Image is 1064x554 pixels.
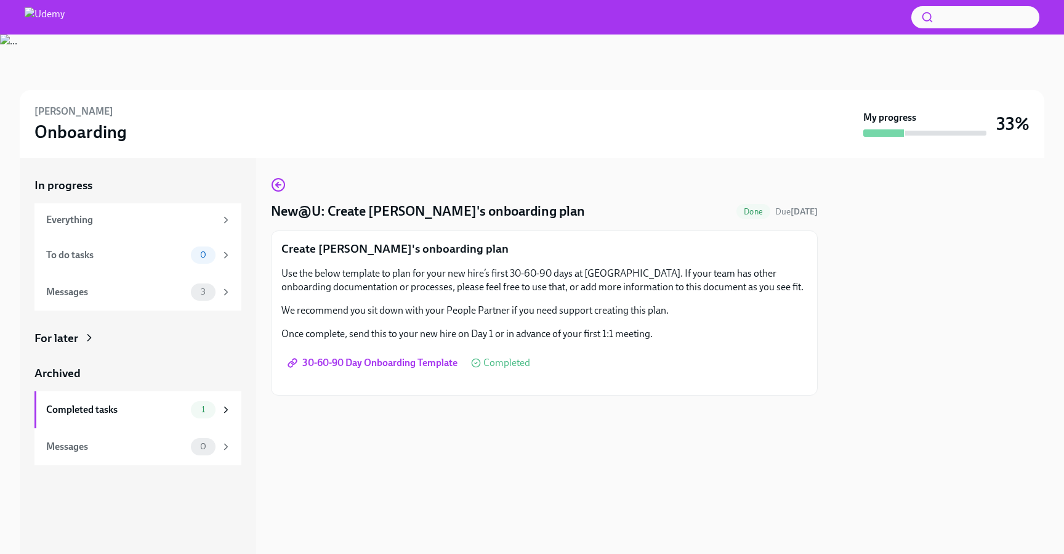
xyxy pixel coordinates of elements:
p: We recommend you sit down with your People Partner if you need support creating this plan. [281,304,807,317]
h4: New@U: Create [PERSON_NAME]'s onboarding plan [271,202,585,221]
span: 3 [193,287,213,296]
div: Messages [46,440,186,454]
a: In progress [34,177,241,193]
a: Completed tasks1 [34,391,241,428]
p: Once complete, send this to your new hire on Day 1 or in advance of your first 1:1 meeting. [281,327,807,341]
span: September 19th, 2025 10:00 [775,206,818,218]
a: Messages3 [34,274,241,311]
span: 0 [193,442,214,451]
span: 30-60-90 Day Onboarding Template [290,357,457,369]
div: To do tasks [46,248,186,262]
strong: My progress [863,111,916,124]
span: Completed [483,358,530,368]
a: For later [34,330,241,346]
div: Everything [46,213,216,227]
a: Archived [34,365,241,381]
a: Messages0 [34,428,241,465]
a: To do tasks0 [34,237,241,274]
h3: 33% [996,113,1030,135]
strong: [DATE] [791,206,818,217]
a: 30-60-90 Day Onboarding Template [281,351,466,375]
img: Udemy [25,7,65,27]
a: Everything [34,203,241,237]
div: For later [34,330,78,346]
span: Done [736,207,770,216]
span: Due [775,206,818,217]
span: 1 [194,405,212,414]
span: 0 [193,250,214,259]
h6: [PERSON_NAME] [34,105,113,118]
div: Messages [46,285,186,299]
div: Completed tasks [46,403,186,417]
p: Create [PERSON_NAME]'s onboarding plan [281,241,807,257]
p: Use the below template to plan for your new hire’s first 30-60-90 days at [GEOGRAPHIC_DATA]. If y... [281,267,807,294]
h3: Onboarding [34,121,127,143]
